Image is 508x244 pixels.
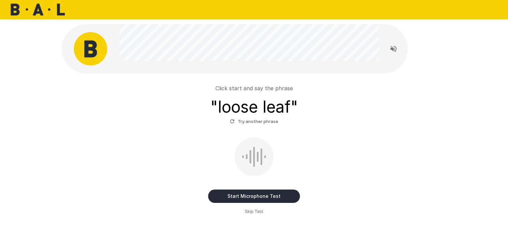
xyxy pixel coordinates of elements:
[215,84,293,92] p: Click start and say the phrase
[208,190,300,203] button: Start Microphone Test
[74,32,107,66] img: bal_avatar.png
[245,208,263,215] span: Skip Test
[228,116,280,127] button: Try another phrase
[387,42,400,55] button: Read questions aloud
[210,98,298,116] h3: " loose leaf "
